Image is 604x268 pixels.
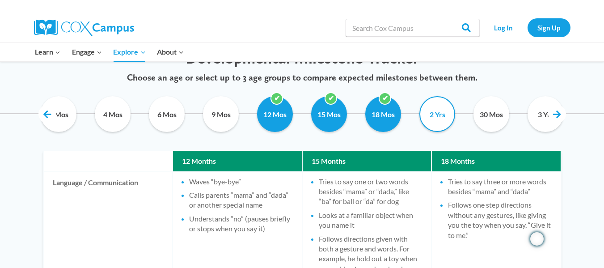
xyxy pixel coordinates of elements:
th: 18 Months [432,151,561,171]
li: Waves “bye-bye” [189,177,293,187]
a: Log In [484,18,523,37]
button: Child menu of Engage [66,43,108,61]
li: Understands “no” (pauses briefly or stops when you say it) [189,214,293,234]
p: Choose an age or select up to 3 age groups to compare expected milestones between them. [32,72,573,83]
button: Child menu of Learn [30,43,67,61]
button: Child menu of Explore [108,43,152,61]
input: Search Cox Campus [346,19,480,37]
span: Developmental Milestone Tracker [186,48,419,68]
li: Follows one step directions without any gestures, like giving you the toy when you say, “Give it ... [448,200,552,240]
li: Looks at a familiar object when you name it [319,210,422,230]
button: Child menu of About [151,43,190,61]
img: Cox Campus [34,20,134,36]
li: Tries to say one or two words besides “mama” or “dada,” like “ba” for ball or “da” for dog [319,177,422,207]
nav: Secondary Navigation [484,18,570,37]
nav: Primary Navigation [30,43,190,61]
li: Calls parents “mama” and “dada” or another special name [189,190,293,210]
a: Sign Up [528,18,570,37]
th: 12 Months [173,151,302,171]
li: Tries to say three or more words besides “mama” and “dada” [448,177,552,197]
th: 15 Months [303,151,431,171]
